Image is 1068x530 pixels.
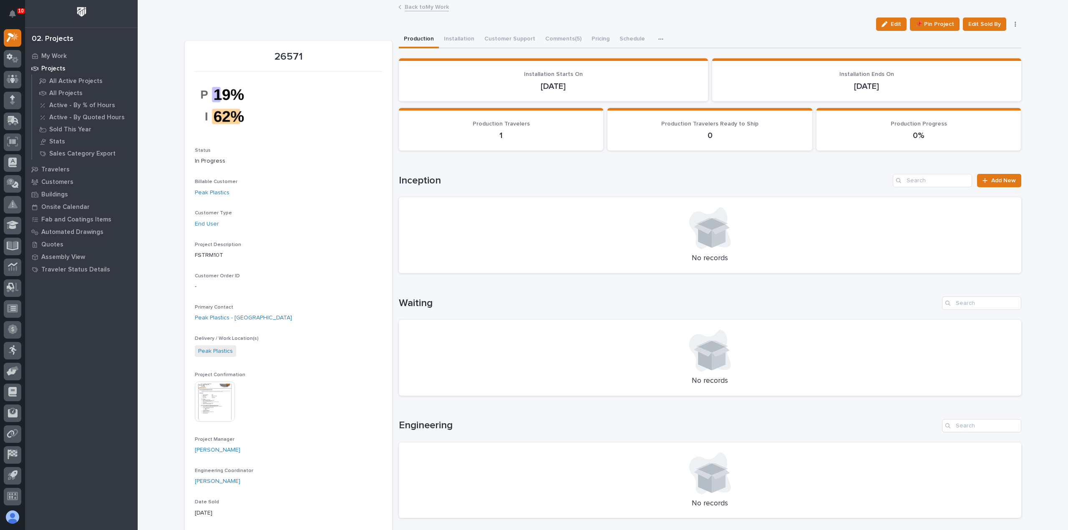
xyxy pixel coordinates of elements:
p: My Work [41,53,67,60]
a: All Active Projects [32,75,138,87]
input: Search [942,296,1021,310]
p: No records [409,499,1011,508]
button: Edit Sold By [963,18,1006,31]
span: Edit [891,20,901,28]
a: Quotes [25,238,138,251]
a: Onsite Calendar [25,201,138,213]
a: Projects [25,62,138,75]
button: Production [399,31,439,48]
p: Traveler Status Details [41,266,110,274]
span: Project Manager [195,437,234,442]
span: Customer Order ID [195,274,240,279]
h1: Inception [399,175,890,187]
span: Production Travelers Ready to Ship [661,121,758,127]
span: Production Travelers [473,121,530,127]
a: Peak Plastics - [GEOGRAPHIC_DATA] [195,314,292,322]
span: Delivery / Work Location(s) [195,336,259,341]
a: Assembly View [25,251,138,263]
p: Fab and Coatings Items [41,216,111,224]
a: Sold This Year [32,123,138,135]
button: 📌 Pin Project [910,18,960,31]
span: Project Description [195,242,241,247]
p: Active - By % of Hours [49,102,115,109]
p: Quotes [41,241,63,249]
a: [PERSON_NAME] [195,446,240,455]
span: Installation Starts On [524,71,583,77]
a: Customers [25,176,138,188]
a: Fab and Coatings Items [25,213,138,226]
p: Sold This Year [49,126,91,133]
a: My Work [25,50,138,62]
p: Stats [49,138,65,146]
img: 2tsBkhpgR-eo-P8A1KnZAxOrOA9y1w8jMXY7uPZHGzY [195,77,257,134]
p: [DATE] [409,81,698,91]
p: - [195,282,382,291]
p: In Progress [195,157,382,166]
p: Travelers [41,166,70,173]
h1: Waiting [399,297,939,309]
a: Active - By Quoted Hours [32,111,138,123]
span: Production Progress [891,121,947,127]
span: Edit Sold By [968,19,1001,29]
button: Installation [439,31,479,48]
a: Active - By % of Hours [32,99,138,111]
a: Peak Plastics [198,347,233,356]
button: Customer Support [479,31,540,48]
p: All Active Projects [49,78,103,85]
p: No records [409,377,1011,386]
p: Customers [41,178,73,186]
a: Traveler Status Details [25,263,138,276]
p: Automated Drawings [41,229,103,236]
a: Travelers [25,163,138,176]
button: Schedule [615,31,650,48]
a: Buildings [25,188,138,201]
a: [PERSON_NAME] [195,477,240,486]
p: Buildings [41,191,68,198]
span: Date Sold [195,500,219,505]
a: Add New [977,174,1021,187]
span: Installation Ends On [839,71,894,77]
button: Edit [876,18,907,31]
p: Projects [41,65,65,73]
div: 02. Projects [32,35,73,44]
p: Onsite Calendar [41,203,90,211]
span: Status [195,148,211,153]
button: Notifications [4,5,21,23]
a: Sales Category Export [32,148,138,159]
a: All Projects [32,87,138,99]
img: Workspace Logo [74,4,89,20]
h1: Engineering [399,419,939,432]
span: Engineering Coordinator [195,468,253,473]
a: Back toMy Work [405,2,449,11]
a: Stats [32,136,138,147]
p: 0 [617,131,802,141]
a: Peak Plastics [195,188,229,197]
p: Active - By Quoted Hours [49,114,125,121]
p: Assembly View [41,254,85,261]
div: Notifications10 [10,10,21,23]
span: 📌 Pin Project [915,19,954,29]
a: Automated Drawings [25,226,138,238]
span: Primary Contact [195,305,233,310]
input: Search [893,174,972,187]
span: Add New [991,178,1016,183]
span: Project Confirmation [195,372,245,377]
p: No records [409,254,1011,263]
p: Sales Category Export [49,150,116,158]
p: [DATE] [195,509,382,517]
button: Comments (5) [540,31,587,48]
span: Customer Type [195,211,232,216]
input: Search [942,419,1021,432]
p: FSTRM10T [195,251,382,260]
p: 1 [409,131,594,141]
span: Billable Customer [195,179,237,184]
p: 10 [18,8,24,14]
a: End User [195,220,219,229]
p: All Projects [49,90,83,97]
p: 0% [826,131,1011,141]
p: 26571 [195,51,382,63]
p: [DATE] [722,81,1011,91]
